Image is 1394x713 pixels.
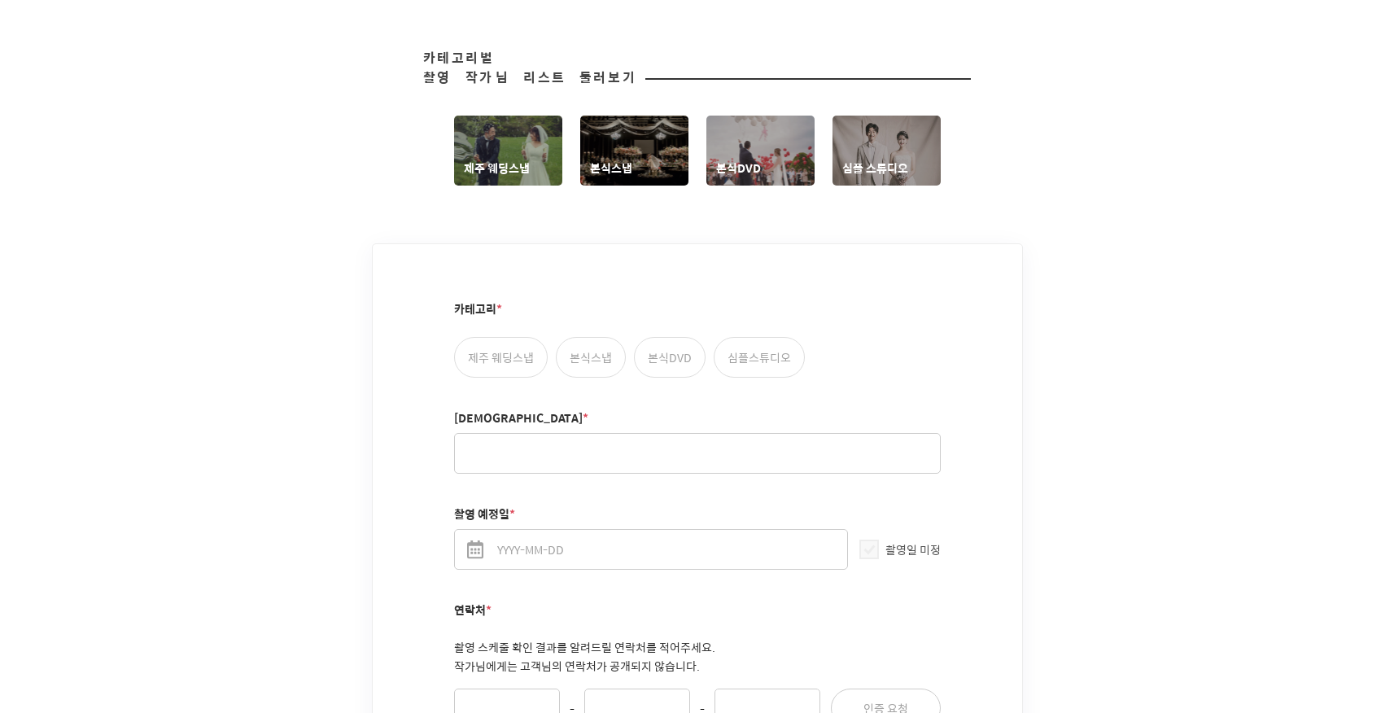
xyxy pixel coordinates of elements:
[885,540,941,558] span: 촬영일 미정
[454,529,848,570] input: YYYY-MM-DD
[454,602,492,619] label: 연락처
[634,337,706,378] label: 본식DVD
[210,516,312,557] a: 설정
[556,337,626,378] label: 본식스냅
[454,337,548,378] label: 제주 웨딩스냅
[149,541,168,554] span: 대화
[832,116,941,186] a: 심플 스튜디오
[580,116,688,186] a: 본식스냅
[5,516,107,557] a: 홈
[423,48,637,87] span: 카테고리별 촬영 작가님 리스트 둘러보기
[107,516,210,557] a: 대화
[251,540,271,553] span: 설정
[454,301,502,317] label: 카테고리
[454,506,515,523] label: 촬영 예정일
[51,540,61,553] span: 홈
[706,116,815,186] a: 본식DVD
[714,337,805,378] label: 심플스튜디오
[454,638,941,676] p: 촬영 스케줄 확인 결과를 알려드릴 연락처를 적어주세요. 작가님에게는 고객님의 연락처가 공개되지 않습니다.
[454,116,562,186] a: 제주 웨딩스냅
[454,410,588,426] label: [DEMOGRAPHIC_DATA]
